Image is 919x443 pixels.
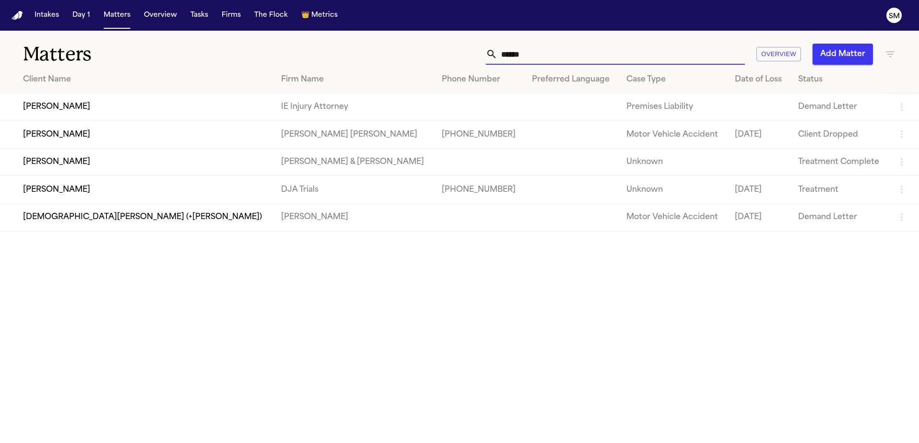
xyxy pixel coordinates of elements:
[12,11,23,20] img: Finch Logo
[12,11,23,20] a: Home
[273,148,434,175] td: [PERSON_NAME] & [PERSON_NAME]
[619,148,727,175] td: Unknown
[273,203,434,231] td: [PERSON_NAME]
[735,74,783,85] div: Date of Loss
[23,74,266,85] div: Client Name
[187,7,212,24] button: Tasks
[813,44,873,65] button: Add Matter
[100,7,134,24] button: Matters
[756,47,801,62] button: Overview
[619,121,727,148] td: Motor Vehicle Accident
[250,7,292,24] button: The Flock
[727,203,790,231] td: [DATE]
[297,7,342,24] button: crownMetrics
[434,176,525,203] td: [PHONE_NUMBER]
[23,42,277,66] h1: Matters
[619,93,727,121] td: Premises Liability
[442,74,517,85] div: Phone Number
[790,203,888,231] td: Demand Letter
[273,93,434,121] td: IE Injury Attorney
[619,203,727,231] td: Motor Vehicle Accident
[218,7,245,24] button: Firms
[790,148,888,175] td: Treatment Complete
[281,74,426,85] div: Firm Name
[273,121,434,148] td: [PERSON_NAME] [PERSON_NAME]
[626,74,719,85] div: Case Type
[69,7,94,24] button: Day 1
[727,121,790,148] td: [DATE]
[140,7,181,24] button: Overview
[532,74,611,85] div: Preferred Language
[727,176,790,203] td: [DATE]
[798,74,881,85] div: Status
[790,93,888,121] td: Demand Letter
[273,176,434,203] td: DJA Trials
[619,176,727,203] td: Unknown
[790,176,888,203] td: Treatment
[434,121,525,148] td: [PHONE_NUMBER]
[31,7,63,24] button: Intakes
[790,121,888,148] td: Client Dropped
